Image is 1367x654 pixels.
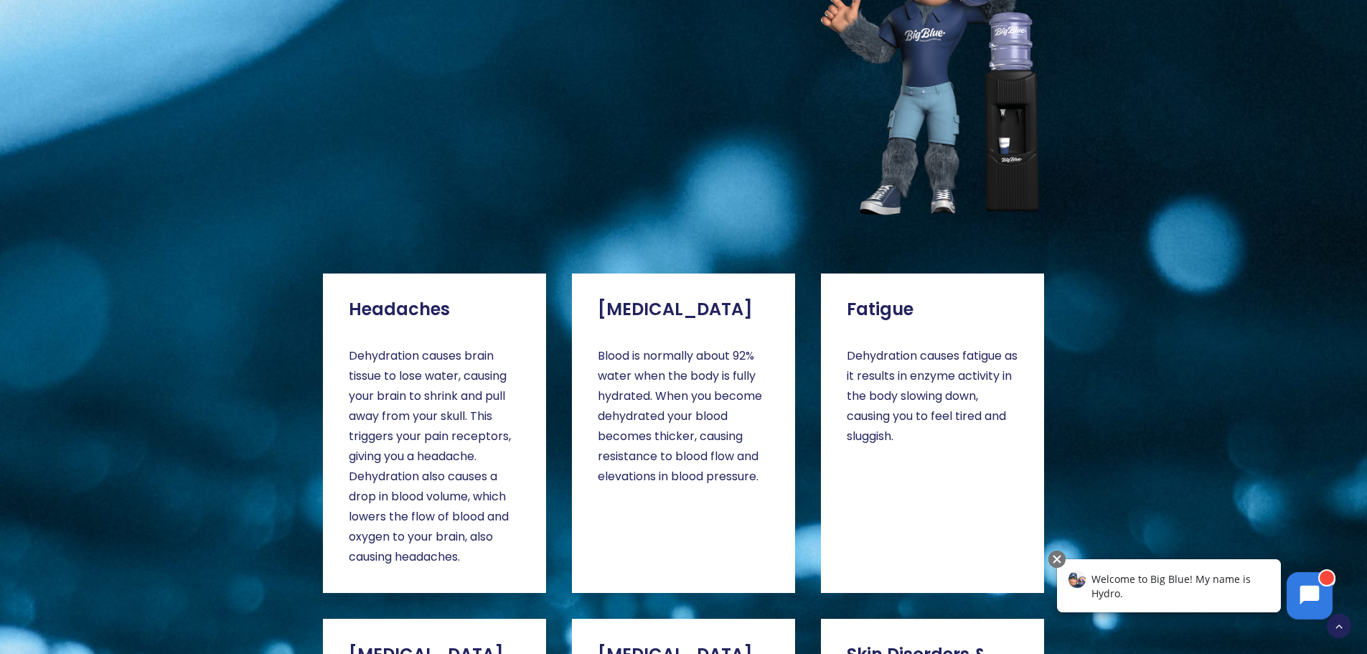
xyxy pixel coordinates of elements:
p: Dehydration causes brain tissue to lose water, causing your brain to shrink and pull away from yo... [349,346,520,567]
span: Headaches [349,299,450,320]
span: [MEDICAL_DATA] [598,299,753,320]
img: Avatar [27,23,44,40]
span: Welcome to Big Blue! My name is Hydro. [50,24,209,52]
p: Dehydration causes fatigue as it results in enzyme activity in the body slowing down, causing you... [847,346,1018,447]
iframe: Chatbot [1042,548,1347,634]
span: Fatigue [847,299,913,320]
p: Blood is normally about 92% water when the body is fully hydrated. When you become dehydrated you... [598,346,769,487]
